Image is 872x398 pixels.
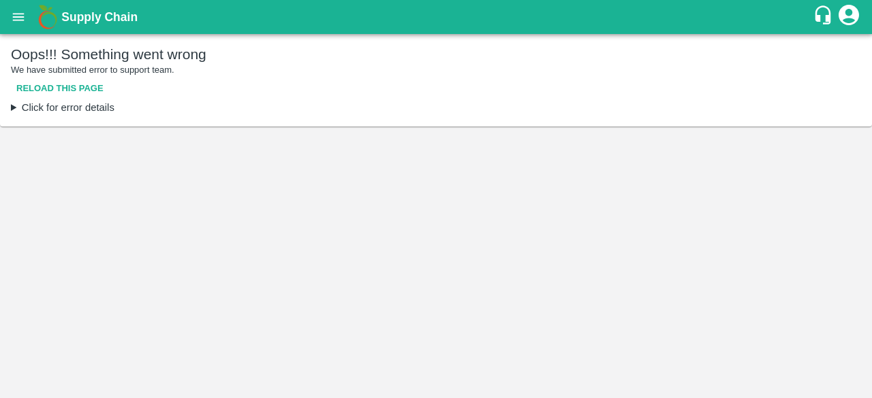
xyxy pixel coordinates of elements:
[11,64,861,77] p: We have submitted error to support team.
[61,10,138,24] b: Supply Chain
[11,100,861,115] details: lo Ipsu do S (ametc://ad.elitse.do/eiusmod/2740.215997te9in3utl672et.do:260:1706753) ma A (enima:...
[11,45,861,64] h5: Oops!!! Something went wrong
[837,3,861,31] div: account of current user
[813,5,837,29] div: customer-support
[11,100,861,115] summary: Click for error details
[61,7,813,27] a: Supply Chain
[34,3,61,31] img: logo
[11,77,109,101] button: Reload this page
[3,1,34,33] button: open drawer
